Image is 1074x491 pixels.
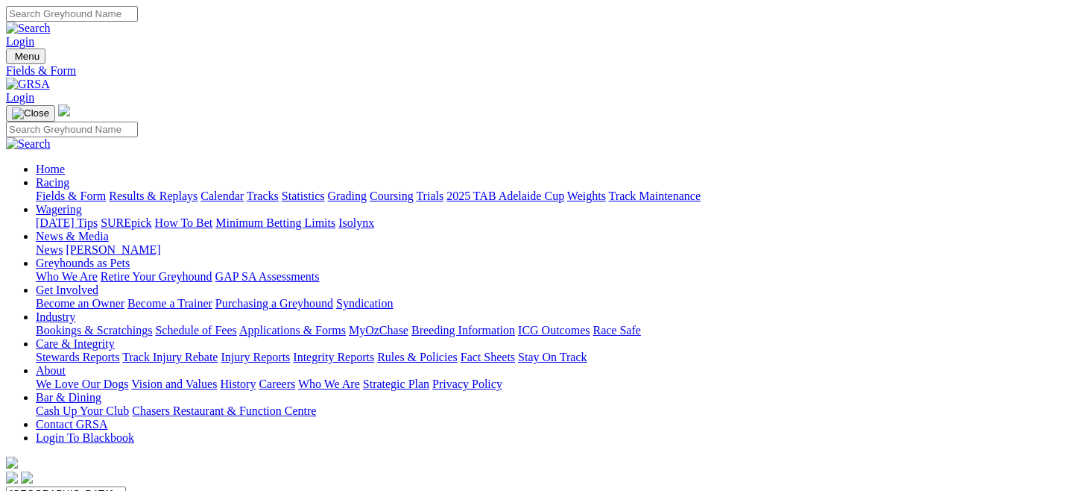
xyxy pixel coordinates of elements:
div: Racing [36,190,1068,203]
a: How To Bet [155,216,213,229]
div: Wagering [36,216,1068,230]
a: MyOzChase [349,324,408,337]
a: Trials [416,190,443,202]
a: Syndication [336,297,393,310]
a: Breeding Information [411,324,515,337]
a: Greyhounds as Pets [36,257,130,269]
a: Fields & Form [36,190,106,202]
a: We Love Our Dogs [36,378,128,390]
a: [DATE] Tips [36,216,98,229]
a: Get Involved [36,284,98,296]
a: About [36,364,66,377]
div: About [36,378,1068,391]
a: ICG Outcomes [518,324,590,337]
a: 2025 TAB Adelaide Cup [446,190,564,202]
a: GAP SA Assessments [215,270,320,283]
a: Stay On Track [518,351,587,363]
a: Applications & Forms [239,324,346,337]
a: Contact GRSA [36,418,107,431]
img: GRSA [6,78,50,91]
img: Search [6,22,51,35]
a: Integrity Reports [293,351,374,363]
a: Purchasing a Greyhound [215,297,333,310]
a: Careers [259,378,295,390]
a: Rules & Policies [377,351,458,363]
a: Injury Reports [221,351,290,363]
a: Who We Are [36,270,98,283]
a: Coursing [370,190,414,202]
div: Bar & Dining [36,404,1068,418]
img: twitter.svg [21,472,33,484]
a: Cash Up Your Club [36,404,129,417]
a: Bar & Dining [36,391,101,404]
img: logo-grsa-white.png [58,104,70,116]
a: Care & Integrity [36,337,115,350]
a: Calendar [200,190,244,202]
a: Racing [36,176,69,189]
a: History [220,378,256,390]
a: Login [6,35,34,48]
a: Bookings & Scratchings [36,324,152,337]
a: Minimum Betting Limits [215,216,335,229]
a: Fact Sheets [461,351,515,363]
a: Login To Blackbook [36,431,134,444]
div: Get Involved [36,297,1068,310]
a: Isolynx [338,216,374,229]
a: News & Media [36,230,109,243]
div: News & Media [36,243,1068,257]
a: Track Maintenance [609,190,701,202]
a: [PERSON_NAME] [66,243,160,256]
a: Vision and Values [131,378,217,390]
a: Stewards Reports [36,351,119,363]
img: Close [12,107,49,119]
a: News [36,243,63,256]
a: Wagering [36,203,82,216]
a: Track Injury Rebate [122,351,218,363]
img: logo-grsa-white.png [6,457,18,469]
a: Weights [567,190,606,202]
button: Toggle navigation [6,105,55,122]
a: Results & Replays [109,190,198,202]
a: Privacy Policy [432,378,502,390]
a: SUREpick [101,216,151,229]
div: Industry [36,324,1068,337]
img: Search [6,137,51,151]
input: Search [6,6,138,22]
a: Tracks [247,190,279,202]
a: Schedule of Fees [155,324,236,337]
a: Become a Trainer [127,297,212,310]
div: Care & Integrity [36,351,1068,364]
input: Search [6,122,138,137]
a: Who We Are [298,378,360,390]
a: Retire Your Greyhound [101,270,212,283]
a: Fields & Form [6,64,1068,78]
div: Greyhounds as Pets [36,270,1068,284]
a: Become an Owner [36,297,124,310]
a: Statistics [282,190,325,202]
a: Strategic Plan [363,378,429,390]
a: Grading [328,190,367,202]
a: Login [6,91,34,104]
button: Toggle navigation [6,49,45,64]
span: Menu [15,51,40,62]
a: Race Safe [593,324,640,337]
a: Industry [36,310,75,323]
img: facebook.svg [6,472,18,484]
a: Home [36,163,65,175]
a: Chasers Restaurant & Function Centre [132,404,316,417]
